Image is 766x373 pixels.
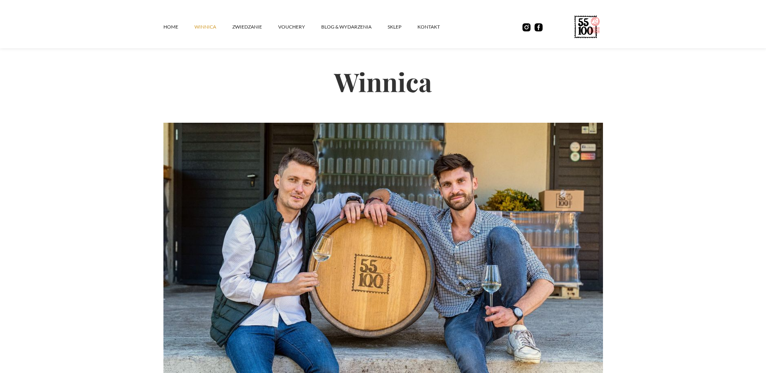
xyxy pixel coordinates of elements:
[232,15,278,39] a: ZWIEDZANIE
[163,40,603,123] h2: Winnica
[278,15,321,39] a: vouchery
[321,15,388,39] a: Blog & Wydarzenia
[417,15,456,39] a: kontakt
[163,15,194,39] a: Home
[388,15,417,39] a: SKLEP
[194,15,232,39] a: winnica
